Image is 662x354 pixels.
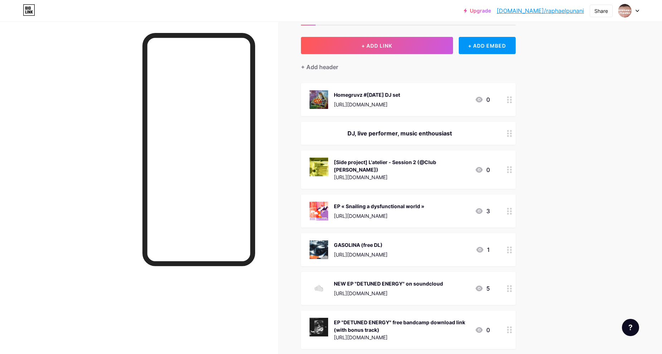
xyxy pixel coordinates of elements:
[301,63,338,71] div: + Add header
[618,4,632,18] img: Raphaël Punani
[310,318,328,336] img: EP "DETUNED ENERGY" free bandcamp download link (with bonus track)
[459,37,516,54] div: + ADD EMBED
[497,6,584,15] a: [DOMAIN_NAME]/raphaelpunani
[361,43,392,49] span: + ADD LINK
[334,202,424,210] div: EP « Snailing a dysfunctional world »
[334,290,443,297] div: [URL][DOMAIN_NAME]
[310,90,328,109] img: Homegruvz #4 - June 2025 DJ set
[334,251,388,258] div: [URL][DOMAIN_NAME]
[310,129,490,138] div: DJ, live performer, music enthousiast
[476,245,490,254] div: 1
[464,8,491,14] a: Upgrade
[475,326,490,334] div: 0
[334,212,424,220] div: [URL][DOMAIN_NAME]
[334,241,388,249] div: GASOLINA (free DL)
[310,202,328,220] img: EP « Snailing a dysfunctional world »
[334,280,443,287] div: NEW EP "DETUNED ENERGY" on soundcloud
[475,95,490,104] div: 0
[334,91,400,99] div: Homegruvz #[DATE] DJ set
[594,7,608,15] div: Share
[334,319,469,334] div: EP "DETUNED ENERGY" free bandcamp download link (with bonus track)
[301,37,453,54] button: + ADD LINK
[310,158,328,176] img: [Side project] L'atelier - Session 2 (@Club Janine)
[334,158,469,173] div: [Side project] L'atelier - Session 2 (@Club [PERSON_NAME])
[310,279,328,298] img: NEW EP "DETUNED ENERGY" on soundcloud
[334,334,469,341] div: [URL][DOMAIN_NAME]
[310,240,328,259] img: GASOLINA (free DL)
[475,284,490,293] div: 5
[334,101,400,108] div: [URL][DOMAIN_NAME]
[475,166,490,174] div: 0
[475,207,490,215] div: 3
[334,173,469,181] div: [URL][DOMAIN_NAME]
